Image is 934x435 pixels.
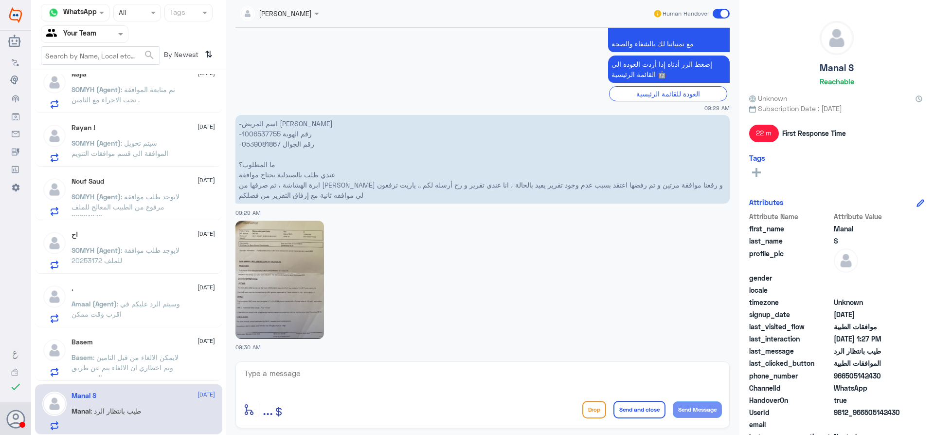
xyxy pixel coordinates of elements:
h5: اح [72,231,78,239]
div: Tags [168,7,185,19]
h5: . [72,284,73,293]
img: defaultAdmin.png [42,70,67,95]
span: search [144,49,155,61]
span: : وسيتم الرد عليكم في اقرب وقت ممكن [72,300,180,318]
img: defaultAdmin.png [42,338,67,362]
span: 22 m [749,125,779,142]
img: defaultAdmin.png [42,284,67,309]
img: 782403781245174.jpg [235,221,324,339]
span: first_name [749,224,832,234]
span: phone_number [749,371,832,381]
span: Manal [72,407,90,415]
img: Widebot Logo [9,7,22,23]
h6: Tags [749,153,765,162]
span: HandoverOn [749,395,832,405]
span: 09:29 AM [235,209,261,216]
span: Unknown [749,93,787,103]
img: whatsapp.png [46,5,61,20]
img: defaultAdmin.png [820,21,853,55]
span: [DATE] [198,337,215,345]
h5: Manal S [820,62,854,74]
i: ⇅ [205,46,213,62]
h5: Nouf Saud [72,177,104,186]
span: [DATE] [198,229,215,238]
img: defaultAdmin.png [42,392,67,416]
span: last_interaction [749,334,832,344]
img: defaultAdmin.png [42,231,67,255]
span: موافقات الطبية [834,322,904,332]
div: العودة للقائمة الرئيسية [609,86,727,101]
button: Send Message [673,401,722,418]
span: null [834,273,904,283]
span: First Response Time [782,128,846,138]
span: 9812_966505142430 [834,407,904,417]
span: UserId [749,407,832,417]
p: 16/9/2025, 9:29 AM [608,56,730,83]
p: 16/9/2025, 9:29 AM [235,115,730,204]
span: null [834,419,904,430]
span: ... [263,400,273,418]
h5: Rayan ! [72,124,95,132]
span: Basem [72,353,93,361]
span: last_visited_flow [749,322,832,332]
span: 2 [834,383,904,393]
span: Attribute Name [749,211,832,222]
i: check [10,381,21,393]
span: email [749,419,832,430]
button: Drop [582,401,606,418]
img: defaultAdmin.png [42,124,67,148]
span: last_name [749,236,832,246]
img: defaultAdmin.png [42,177,67,202]
span: Subscription Date : [DATE] [749,103,924,113]
span: last_message [749,346,832,356]
span: gender [749,273,832,283]
span: : لايوجد طلب موافقة للملف 20253172 [72,246,180,265]
span: 09:30 AM [235,344,261,350]
span: الموافقات الطبية [834,358,904,368]
button: ... [263,398,273,420]
span: [DATE] [198,283,215,292]
span: 2025-09-15T09:49:30.919Z [834,309,904,320]
span: طيب بانتظار الرد [834,346,904,356]
h6: Reachable [820,77,854,86]
span: last_clicked_button [749,358,832,368]
span: 966505142430 [834,371,904,381]
span: profile_pic [749,248,832,271]
span: signup_date [749,309,832,320]
span: S [834,236,904,246]
span: Attribute Value [834,211,904,222]
h5: Manal S [72,392,96,400]
span: : لايوجد طلب موافقة مرفوع من الطبيب المعالج للملف 20221639 [72,192,180,221]
button: Send and close [613,401,665,418]
span: By Newest [160,46,201,66]
span: locale [749,285,832,295]
h5: Najla [72,70,87,78]
button: search [144,47,155,63]
span: Unknown [834,297,904,307]
span: : طيب بانتظار الرد [90,407,141,415]
span: Manal [834,224,904,234]
span: : لايمكن الالغاء من قبل التامين وتم اخطاري ان الالغاء يتم عن طريق المستشفى [72,353,179,382]
span: [DATE] [198,122,215,131]
span: SOMYH (Agent) [72,85,121,94]
span: [DATE] [198,390,215,399]
span: null [834,285,904,295]
span: Human Handover [663,9,709,18]
span: true [834,395,904,405]
button: Avatar [6,410,25,428]
span: SOMYH (Agent) [72,139,121,147]
span: SOMYH (Agent) [72,192,121,201]
span: timezone [749,297,832,307]
h5: Basem [72,338,93,346]
input: Search by Name, Local etc… [41,47,160,64]
span: [DATE] [198,176,215,185]
span: SOMYH (Agent) [72,246,121,254]
span: : تم متابعة الموافقة تحت الاجراء مع التامين . [72,85,175,104]
span: 2025-09-15T10:27:25.014Z [834,334,904,344]
h6: Attributes [749,198,784,207]
span: ChannelId [749,383,832,393]
span: 09:29 AM [704,104,730,112]
img: defaultAdmin.png [834,248,858,273]
img: yourTeam.svg [46,27,61,41]
span: Amaal (Agent) [72,300,117,308]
